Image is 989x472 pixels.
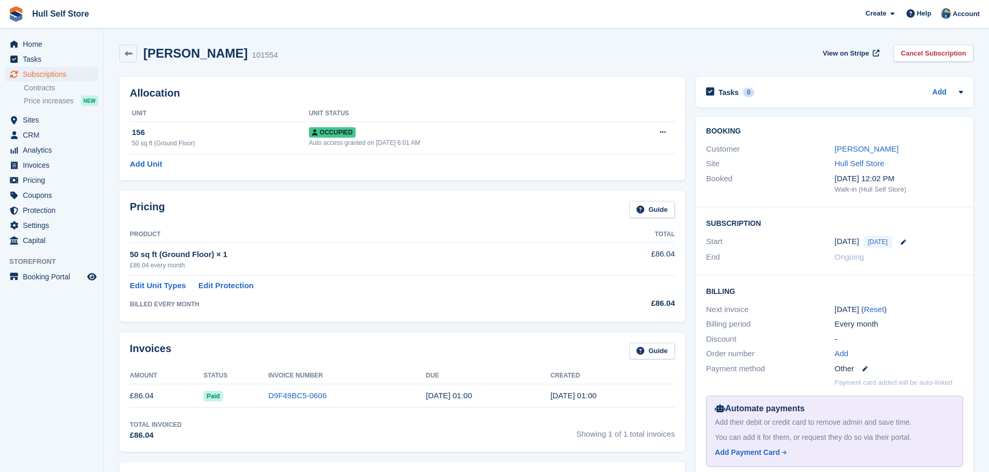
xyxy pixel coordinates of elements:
[576,420,675,441] span: Showing 1 of 1 total invoices
[143,46,248,60] h2: [PERSON_NAME]
[835,377,953,388] p: Payment card added will be auto-linked
[587,298,675,309] div: £86.04
[23,269,85,284] span: Booking Portal
[130,261,587,270] div: £86.04 every month
[706,158,834,170] div: Site
[835,159,885,168] a: Hull Self Store
[865,8,886,19] span: Create
[23,218,85,233] span: Settings
[835,348,849,360] a: Add
[23,113,85,127] span: Sites
[198,280,254,292] a: Edit Protection
[835,173,963,185] div: [DATE] 12:02 PM
[706,304,834,316] div: Next invoice
[706,143,834,155] div: Customer
[130,368,204,384] th: Amount
[130,105,309,122] th: Unit
[932,87,946,99] a: Add
[706,173,834,195] div: Booked
[23,188,85,203] span: Coupons
[953,9,980,19] span: Account
[130,249,587,261] div: 50 sq ft (Ground Floor) × 1
[835,363,963,375] div: Other
[268,391,327,400] a: D9F49BC5-0606
[426,368,550,384] th: Due
[268,368,426,384] th: Invoice Number
[8,6,24,22] img: stora-icon-8386f47178a22dfd0bd8f6a31ec36ba5ce8667c1dd55bd0f319d3a0aa187defe.svg
[81,96,98,106] div: NEW
[130,384,204,408] td: £86.04
[5,218,98,233] a: menu
[706,286,963,296] h2: Billing
[204,391,223,401] span: Paid
[130,420,182,429] div: Total Invoiced
[835,184,963,195] div: Walk-in (Hull Self Store)
[715,402,954,415] div: Automate payments
[715,447,780,458] div: Add Payment Card
[715,432,954,443] div: You can add it for them, or request they do so via their portal.
[5,188,98,203] a: menu
[23,173,85,187] span: Pricing
[23,37,85,51] span: Home
[130,300,587,309] div: BILLED EVERY MONTH
[23,128,85,142] span: CRM
[5,269,98,284] a: menu
[5,143,98,157] a: menu
[5,233,98,248] a: menu
[24,83,98,93] a: Contracts
[893,45,973,62] a: Cancel Subscription
[5,173,98,187] a: menu
[23,203,85,218] span: Protection
[719,88,739,97] h2: Tasks
[706,236,834,248] div: Start
[132,139,309,148] div: 50 sq ft (Ground Floor)
[587,242,675,275] td: £86.04
[835,236,859,248] time: 2025-08-15 00:00:00 UTC
[917,8,931,19] span: Help
[5,128,98,142] a: menu
[130,429,182,441] div: £86.04
[130,87,675,99] h2: Allocation
[835,252,864,261] span: Ongoing
[23,233,85,248] span: Capital
[23,158,85,172] span: Invoices
[629,343,675,360] a: Guide
[309,138,615,147] div: Auto access granted on [DATE] 6:01 AM
[204,368,268,384] th: Status
[5,37,98,51] a: menu
[309,127,356,138] span: Occupied
[706,363,834,375] div: Payment method
[252,49,278,61] div: 101554
[130,158,162,170] a: Add Unit
[706,218,963,228] h2: Subscription
[5,203,98,218] a: menu
[309,105,615,122] th: Unit Status
[9,257,103,267] span: Storefront
[706,127,963,136] h2: Booking
[5,113,98,127] a: menu
[706,333,834,345] div: Discount
[130,226,587,243] th: Product
[5,67,98,82] a: menu
[819,45,882,62] a: View on Stripe
[629,201,675,218] a: Guide
[5,158,98,172] a: menu
[835,333,963,345] div: -
[863,236,892,248] span: [DATE]
[587,226,675,243] th: Total
[706,348,834,360] div: Order number
[132,127,309,139] div: 156
[426,391,472,400] time: 2025-08-16 00:00:00 UTC
[835,144,899,153] a: [PERSON_NAME]
[130,201,165,218] h2: Pricing
[24,95,98,106] a: Price increases NEW
[24,96,74,106] span: Price increases
[835,304,963,316] div: [DATE] ( )
[86,271,98,283] a: Preview store
[835,318,963,330] div: Every month
[823,48,869,59] span: View on Stripe
[130,280,186,292] a: Edit Unit Types
[23,67,85,82] span: Subscriptions
[5,52,98,66] a: menu
[715,447,950,458] a: Add Payment Card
